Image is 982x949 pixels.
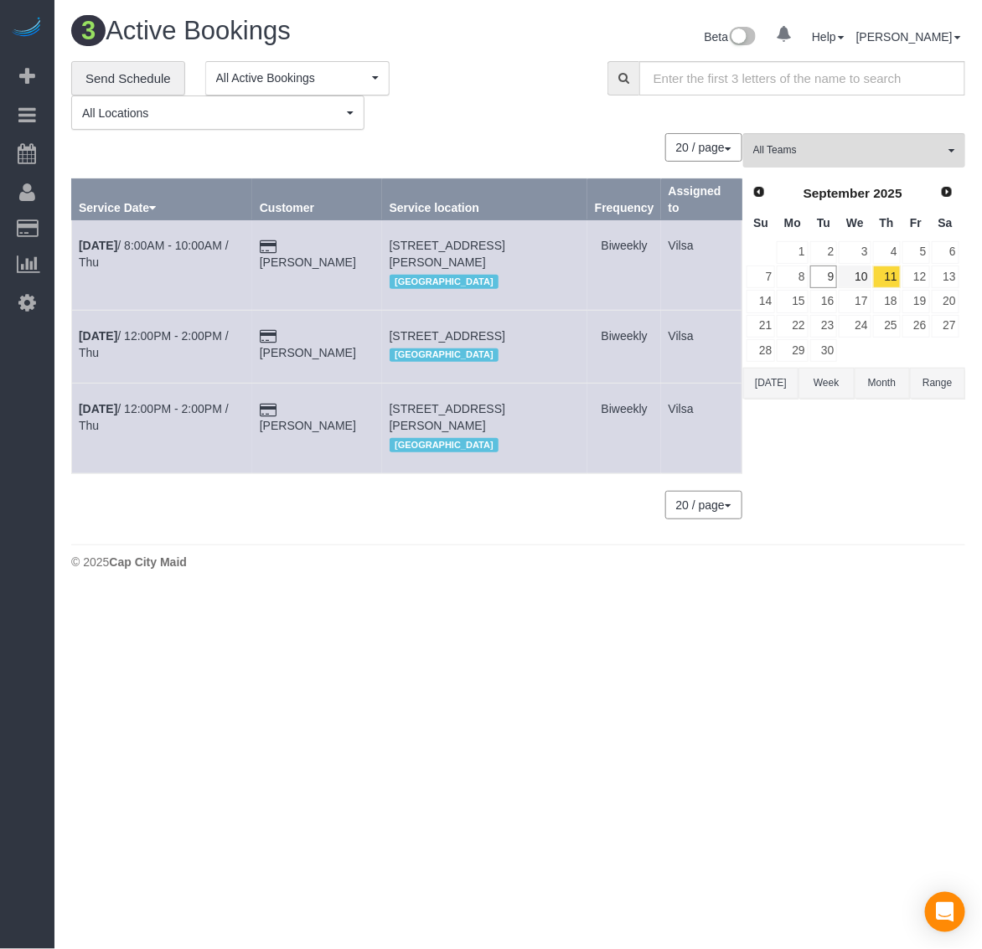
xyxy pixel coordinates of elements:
[810,290,838,312] a: 16
[812,30,845,44] a: Help
[390,344,581,366] div: Location
[666,133,742,162] nav: Pagination navigation
[839,315,871,338] a: 24
[205,61,390,95] button: All Active Bookings
[804,186,871,200] span: September
[752,185,766,199] span: Prev
[873,315,901,338] a: 25
[72,384,253,473] td: Schedule date
[873,266,901,288] a: 11
[932,266,959,288] a: 13
[252,179,382,220] th: Customer
[799,368,854,399] button: Week
[71,17,506,45] h1: Active Bookings
[390,275,499,288] span: [GEOGRAPHIC_DATA]
[260,255,356,269] a: [PERSON_NAME]
[252,310,382,383] td: Customer
[873,241,901,264] a: 4
[382,179,587,220] th: Service location
[390,348,499,362] span: [GEOGRAPHIC_DATA]
[260,405,277,416] i: Credit Card Payment
[940,185,954,199] span: Next
[935,181,959,204] a: Next
[747,181,771,204] a: Prev
[777,290,808,312] a: 15
[72,179,253,220] th: Service Date
[666,491,742,519] nav: Pagination navigation
[71,554,965,570] div: © 2025
[71,95,364,130] button: All Locations
[79,239,229,269] a: [DATE]/ 8:00AM - 10:00AM / Thu
[880,216,894,230] span: Thursday
[260,419,356,432] a: [PERSON_NAME]
[925,892,965,932] div: Open Intercom Messenger
[72,220,253,310] td: Schedule date
[71,61,185,96] a: Send Schedule
[665,133,742,162] button: 20 / page
[856,30,961,44] a: [PERSON_NAME]
[810,241,838,264] a: 2
[753,143,944,157] span: All Teams
[382,220,587,310] td: Service location
[784,216,801,230] span: Monday
[846,216,864,230] span: Wednesday
[747,290,775,312] a: 14
[902,241,930,264] a: 5
[252,384,382,473] td: Customer
[390,402,505,432] span: [STREET_ADDRESS][PERSON_NAME]
[661,384,742,473] td: Assigned to
[72,310,253,383] td: Schedule date
[79,329,229,359] a: [DATE]/ 12:00PM - 2:00PM / Thu
[260,241,277,253] i: Credit Card Payment
[932,315,959,338] a: 27
[587,179,661,220] th: Frequency
[902,266,930,288] a: 12
[260,346,356,359] a: [PERSON_NAME]
[839,290,871,312] a: 17
[252,220,382,310] td: Customer
[390,239,505,269] span: [STREET_ADDRESS][PERSON_NAME]
[839,266,871,288] a: 10
[10,17,44,40] img: Automaid Logo
[743,133,965,159] ol: All Teams
[810,315,838,338] a: 23
[382,384,587,473] td: Service location
[216,70,368,86] span: All Active Bookings
[938,216,953,230] span: Saturday
[390,271,581,292] div: Location
[82,105,343,121] span: All Locations
[810,339,838,362] a: 30
[587,384,661,473] td: Frequency
[390,329,505,343] span: [STREET_ADDRESS]
[587,220,661,310] td: Frequency
[902,290,930,312] a: 19
[390,434,581,456] div: Location
[747,266,775,288] a: 7
[839,241,871,264] a: 3
[71,15,106,46] span: 3
[777,339,808,362] a: 29
[777,241,808,264] a: 1
[932,241,959,264] a: 6
[810,266,838,288] a: 9
[855,368,910,399] button: Month
[777,266,808,288] a: 8
[382,310,587,383] td: Service location
[743,368,799,399] button: [DATE]
[661,220,742,310] td: Assigned to
[910,216,922,230] span: Friday
[661,310,742,383] td: Assigned to
[817,216,830,230] span: Tuesday
[109,555,187,569] strong: Cap City Maid
[665,491,742,519] button: 20 / page
[743,133,965,168] button: All Teams
[260,331,277,343] i: Credit Card Payment
[705,30,757,44] a: Beta
[747,339,775,362] a: 28
[932,290,959,312] a: 20
[639,61,965,95] input: Enter the first 3 letters of the name to search
[79,329,117,343] b: [DATE]
[390,438,499,451] span: [GEOGRAPHIC_DATA]
[910,368,965,399] button: Range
